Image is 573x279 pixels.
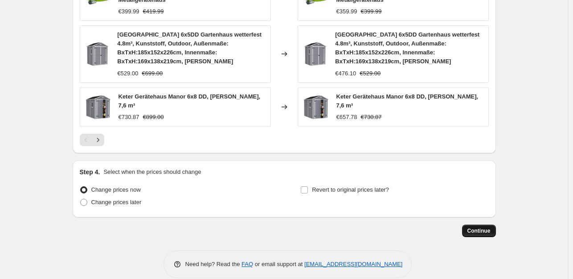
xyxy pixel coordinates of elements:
div: €399.99 [119,7,139,16]
button: Next [92,134,104,146]
span: Change prices later [91,199,142,205]
img: 61jipdAFjsL_80x.jpg [303,94,329,120]
span: [GEOGRAPHIC_DATA] 6x5DD Gartenhaus wetterfest 4.8m³, Kunststoff, Outdoor, Außenmaße: BxTxH:185x15... [117,31,262,65]
span: [GEOGRAPHIC_DATA] 6x5DD Gartenhaus wetterfest 4.8m³, Kunststoff, Outdoor, Außenmaße: BxTxH:185x15... [335,31,479,65]
strike: €419.99 [143,7,164,16]
span: Change prices now [91,186,141,193]
span: Keter Gerätehaus Manor 6x8 DD, [PERSON_NAME], 7,6 m³ [336,93,479,109]
img: 61jipdAFjsL_80x.jpg [85,94,111,120]
strike: €529.00 [360,69,381,78]
strike: €899.00 [143,113,164,122]
div: €730.87 [119,113,139,122]
span: or email support at [253,261,304,267]
span: Revert to original prices later? [312,186,389,193]
strike: €399.99 [361,7,382,16]
span: Need help? Read the [185,261,242,267]
div: €359.99 [336,7,357,16]
p: Select when the prices should change [103,168,201,176]
div: €529.00 [117,69,138,78]
strike: €730.87 [361,113,382,122]
strike: €699.00 [142,69,163,78]
a: FAQ [241,261,253,267]
span: Keter Gerätehaus Manor 6x8 DD, [PERSON_NAME], 7,6 m³ [119,93,261,109]
h2: Step 4. [80,168,100,176]
span: Continue [467,227,491,234]
img: 81nYd8X8qrL_80x.jpg [303,41,328,67]
button: Continue [462,225,496,237]
div: €657.78 [336,113,357,122]
div: €476.10 [335,69,356,78]
img: 81nYd8X8qrL_80x.jpg [85,41,111,67]
a: [EMAIL_ADDRESS][DOMAIN_NAME] [304,261,402,267]
nav: Pagination [80,134,104,146]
